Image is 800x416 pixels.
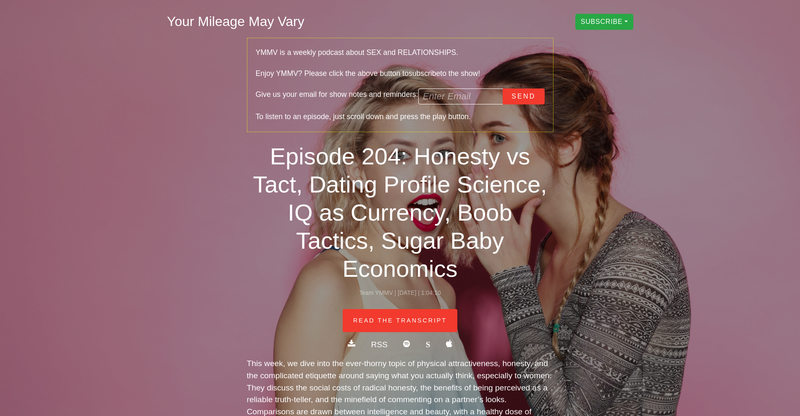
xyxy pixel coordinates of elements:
a: Episode 204: Honesty vs Tact, Dating Profile Science, IQ as Currency, Boob Tactics, Sugar Baby Ec... [253,143,547,282]
small: Team YMMV | [DATE] | 1:04:10 [359,289,441,296]
button: Send [503,88,544,104]
a: RSS [371,340,388,349]
a: Your Mileage May Vary [167,14,304,29]
input: Enter Email [418,88,504,104]
a: Read The Transcript [343,309,457,333]
button: SUBSCRIBE [575,14,633,30]
b: S [426,340,430,348]
div: To listen to an episode, just scroll down and press the play button. [256,111,545,123]
a: S [426,340,430,349]
b: subscribe [409,69,440,78]
div: Give us your email for show notes and reminders: [256,88,545,104]
div: YMMV is a weekly podcast about SEX and RELATIONSHIPS. [256,47,545,59]
div: Enjoy YMMV? Please click the above button to to the show! [256,68,545,80]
